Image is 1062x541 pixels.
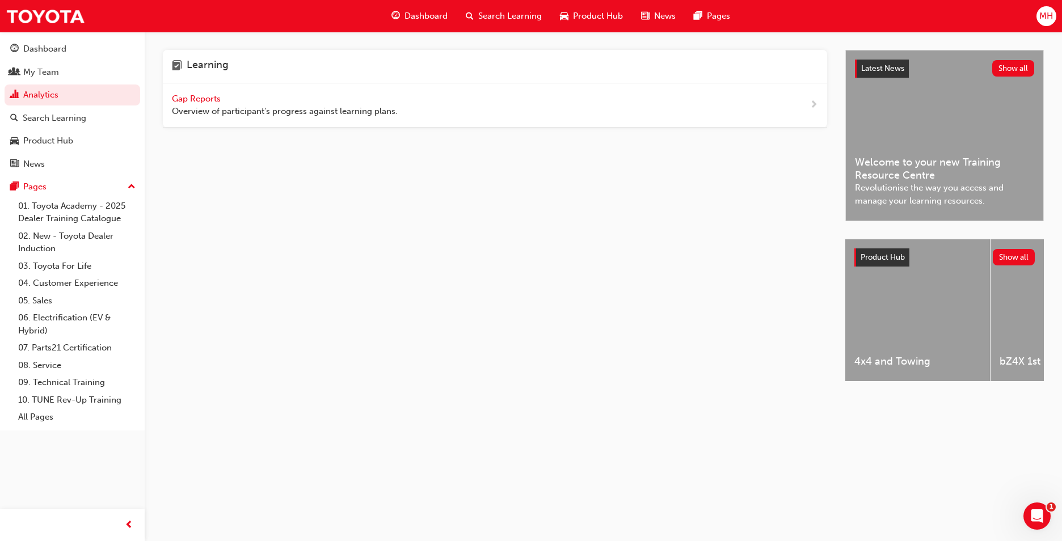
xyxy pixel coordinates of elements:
[172,105,398,118] span: Overview of participant's progress against learning plans.
[14,309,140,339] a: 06. Electrification (EV & Hybrid)
[14,227,140,257] a: 02. New - Toyota Dealer Induction
[707,10,730,23] span: Pages
[993,249,1035,265] button: Show all
[10,44,19,54] span: guage-icon
[560,9,568,23] span: car-icon
[23,134,73,147] div: Product Hub
[14,292,140,310] a: 05. Sales
[163,83,827,128] a: Gap Reports Overview of participant's progress against learning plans.next-icon
[854,248,1035,267] a: Product HubShow all
[5,84,140,105] a: Analytics
[5,130,140,151] a: Product Hub
[10,159,19,170] span: news-icon
[10,67,19,78] span: people-icon
[14,408,140,426] a: All Pages
[854,355,981,368] span: 4x4 and Towing
[1039,10,1053,23] span: MH
[10,136,19,146] span: car-icon
[855,156,1034,181] span: Welcome to your new Training Resource Centre
[845,239,990,381] a: 4x4 and Towing
[478,10,542,23] span: Search Learning
[694,9,702,23] span: pages-icon
[14,339,140,357] a: 07. Parts21 Certification
[5,36,140,176] button: DashboardMy TeamAnalyticsSearch LearningProduct HubNews
[172,94,223,104] span: Gap Reports
[5,176,140,197] button: Pages
[14,374,140,391] a: 09. Technical Training
[632,5,685,28] a: news-iconNews
[23,66,59,79] div: My Team
[23,180,47,193] div: Pages
[992,60,1035,77] button: Show all
[845,50,1044,221] a: Latest NewsShow allWelcome to your new Training Resource CentreRevolutionise the way you access a...
[1023,502,1051,530] iframe: Intercom live chat
[10,113,18,124] span: search-icon
[685,5,739,28] a: pages-iconPages
[382,5,457,28] a: guage-iconDashboard
[654,10,676,23] span: News
[855,60,1034,78] a: Latest NewsShow all
[1036,6,1056,26] button: MH
[404,10,448,23] span: Dashboard
[14,357,140,374] a: 08. Service
[187,59,229,74] h4: Learning
[10,182,19,192] span: pages-icon
[14,391,140,409] a: 10. TUNE Rev-Up Training
[457,5,551,28] a: search-iconSearch Learning
[391,9,400,23] span: guage-icon
[810,98,818,112] span: next-icon
[861,252,905,262] span: Product Hub
[128,180,136,195] span: up-icon
[466,9,474,23] span: search-icon
[861,64,904,73] span: Latest News
[172,59,182,74] span: learning-icon
[23,158,45,171] div: News
[551,5,632,28] a: car-iconProduct Hub
[14,197,140,227] a: 01. Toyota Academy - 2025 Dealer Training Catalogue
[1047,502,1056,512] span: 1
[641,9,650,23] span: news-icon
[5,108,140,129] a: Search Learning
[5,62,140,83] a: My Team
[855,181,1034,207] span: Revolutionise the way you access and manage your learning resources.
[125,518,133,532] span: prev-icon
[5,154,140,175] a: News
[6,3,85,29] img: Trak
[14,274,140,292] a: 04. Customer Experience
[23,43,66,56] div: Dashboard
[5,39,140,60] a: Dashboard
[23,112,86,125] div: Search Learning
[573,10,623,23] span: Product Hub
[14,257,140,275] a: 03. Toyota For Life
[10,90,19,100] span: chart-icon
